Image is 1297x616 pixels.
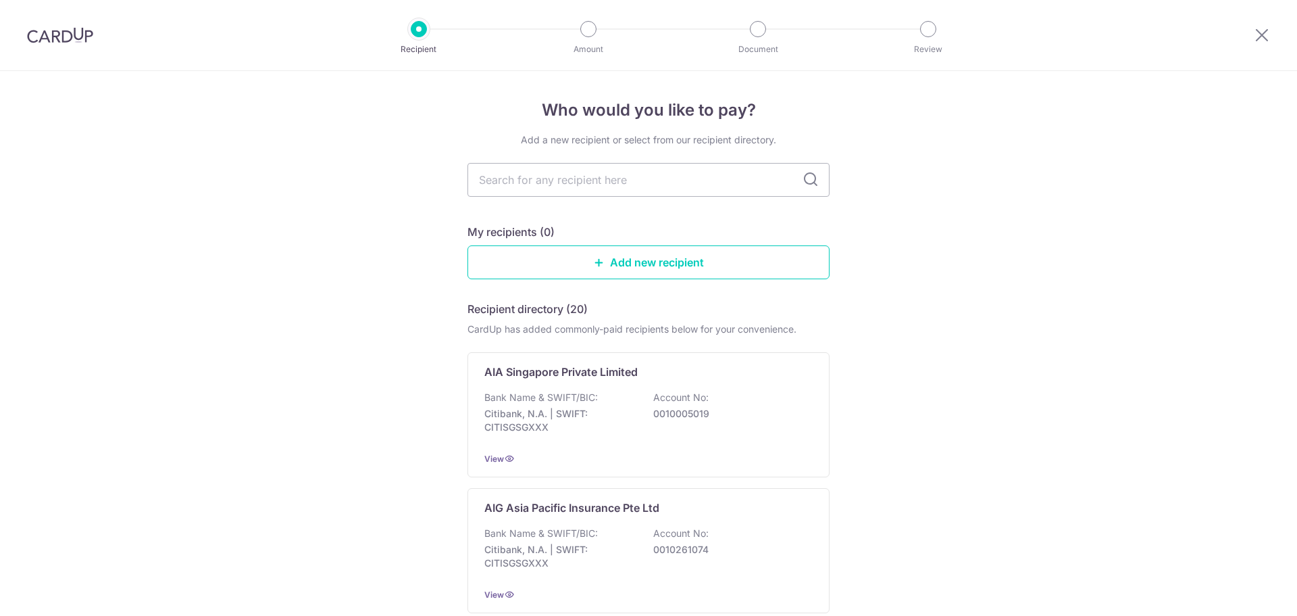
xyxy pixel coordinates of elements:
[484,543,636,570] p: Citibank, N.A. | SWIFT: CITISGSGXXX
[484,527,598,540] p: Bank Name & SWIFT/BIC:
[653,543,805,556] p: 0010261074
[369,43,469,56] p: Recipient
[467,133,830,147] div: Add a new recipient or select from our recipient directory.
[467,245,830,279] a: Add new recipient
[467,224,555,240] h5: My recipients (0)
[484,500,659,516] p: AIG Asia Pacific Insurance Pte Ltd
[467,323,830,336] div: CardUp has added commonly-paid recipients below for your convenience.
[467,163,830,197] input: Search for any recipient here
[467,98,830,122] h4: Who would you like to pay?
[538,43,638,56] p: Amount
[878,43,978,56] p: Review
[1211,575,1283,609] iframe: Opens a widget where you can find more information
[467,301,588,317] h5: Recipient directory (20)
[484,407,636,434] p: Citibank, N.A. | SWIFT: CITISGSGXXX
[484,454,504,464] a: View
[653,391,709,404] p: Account No:
[653,407,805,421] p: 0010005019
[484,364,638,380] p: AIA Singapore Private Limited
[27,27,93,43] img: CardUp
[653,527,709,540] p: Account No:
[708,43,808,56] p: Document
[484,391,598,404] p: Bank Name & SWIFT/BIC:
[484,590,504,600] a: View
